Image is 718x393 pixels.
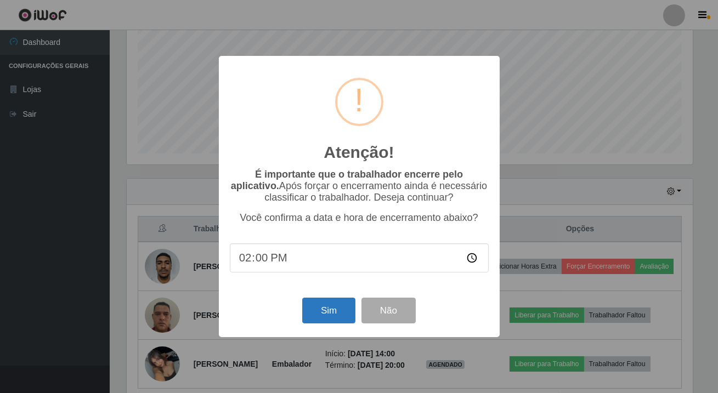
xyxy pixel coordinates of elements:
p: Você confirma a data e hora de encerramento abaixo? [230,212,489,224]
button: Não [361,298,416,323]
button: Sim [302,298,355,323]
b: É importante que o trabalhador encerre pelo aplicativo. [231,169,463,191]
h2: Atenção! [324,143,394,162]
p: Após forçar o encerramento ainda é necessário classificar o trabalhador. Deseja continuar? [230,169,489,203]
